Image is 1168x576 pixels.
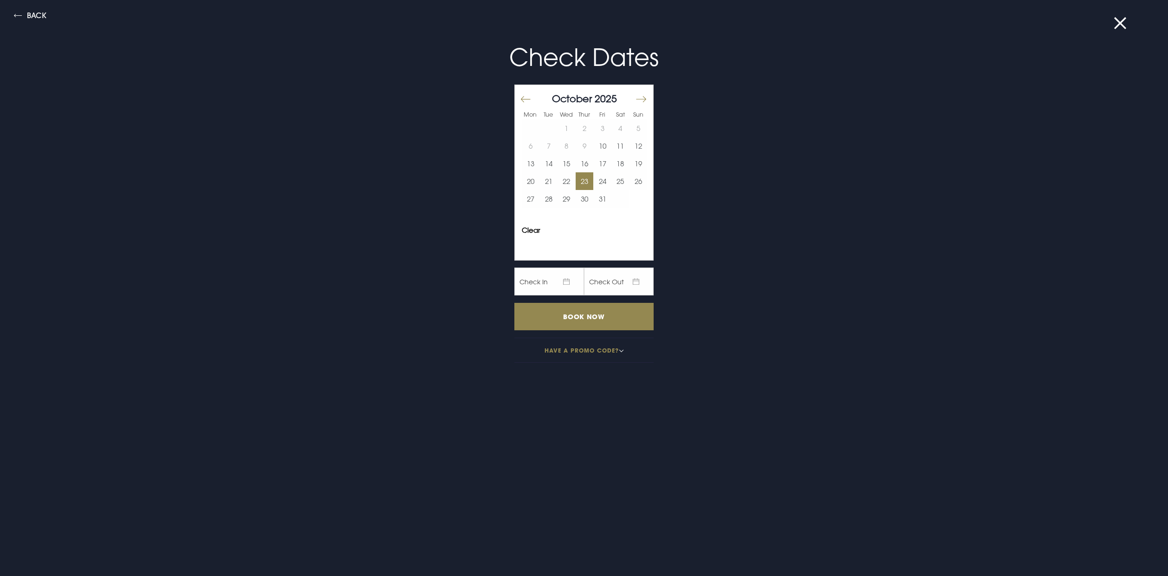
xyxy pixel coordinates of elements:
[611,137,629,155] td: Choose Saturday, October 11, 2025 as your start date.
[629,137,647,155] td: Choose Sunday, October 12, 2025 as your start date.
[558,190,576,208] button: 29
[629,155,647,172] button: 19
[558,190,576,208] td: Choose Wednesday, October 29, 2025 as your start date.
[576,190,594,208] td: Choose Thursday, October 30, 2025 as your start date.
[593,155,611,172] td: Choose Friday, October 17, 2025 as your start date.
[520,89,532,109] button: Move backward to switch to the previous month.
[514,268,584,295] span: Check In
[611,155,629,172] button: 18
[611,137,629,155] button: 11
[558,172,576,190] button: 22
[593,172,611,190] button: 24
[540,172,558,190] button: 21
[576,172,594,190] button: 23
[522,155,540,172] button: 13
[584,268,654,295] span: Check Out
[629,137,647,155] button: 12
[522,227,540,234] button: Clear
[540,155,558,172] td: Choose Tuesday, October 14, 2025 as your start date.
[576,155,594,172] td: Choose Thursday, October 16, 2025 as your start date.
[363,39,805,75] p: Check Dates
[593,190,611,208] button: 31
[611,172,629,190] button: 25
[540,155,558,172] button: 14
[593,137,611,155] button: 10
[593,190,611,208] td: Choose Friday, October 31, 2025 as your start date.
[558,155,576,172] td: Choose Wednesday, October 15, 2025 as your start date.
[522,172,540,190] td: Choose Monday, October 20, 2025 as your start date.
[558,155,576,172] button: 15
[514,303,654,330] input: Book Now
[540,190,558,208] button: 28
[593,137,611,155] td: Choose Friday, October 10, 2025 as your start date.
[514,338,654,363] button: Have a promo code?
[629,172,647,190] td: Choose Sunday, October 26, 2025 as your start date.
[593,172,611,190] td: Choose Friday, October 24, 2025 as your start date.
[595,92,617,105] span: 2025
[522,190,540,208] td: Choose Monday, October 27, 2025 as your start date.
[540,172,558,190] td: Choose Tuesday, October 21, 2025 as your start date.
[611,172,629,190] td: Choose Saturday, October 25, 2025 as your start date.
[629,155,647,172] td: Choose Sunday, October 19, 2025 as your start date.
[522,190,540,208] button: 27
[522,155,540,172] td: Choose Monday, October 13, 2025 as your start date.
[576,190,594,208] button: 30
[576,172,594,190] td: Choose Thursday, October 23, 2025 as your start date.
[635,89,646,109] button: Move forward to switch to the next month.
[611,155,629,172] td: Choose Saturday, October 18, 2025 as your start date.
[629,172,647,190] button: 26
[558,172,576,190] td: Choose Wednesday, October 22, 2025 as your start date.
[522,172,540,190] button: 20
[552,92,592,105] span: October
[14,12,46,22] button: Back
[576,155,594,172] button: 16
[593,155,611,172] button: 17
[540,190,558,208] td: Choose Tuesday, October 28, 2025 as your start date.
